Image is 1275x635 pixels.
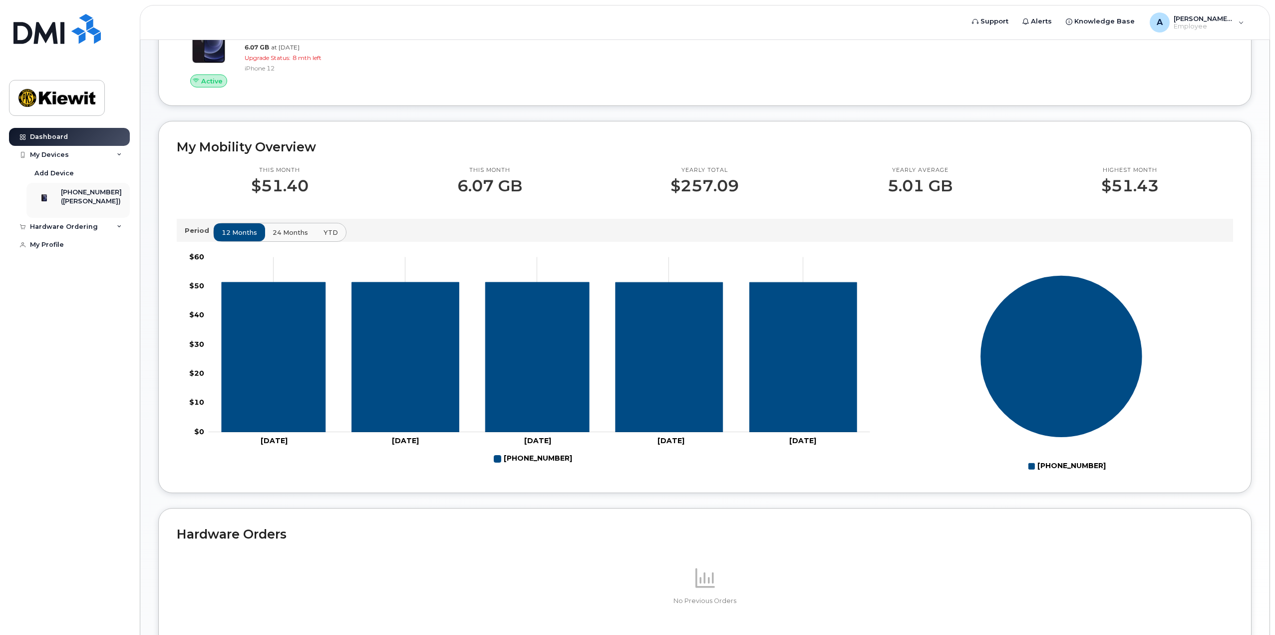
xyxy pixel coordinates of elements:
span: 24 months [273,228,308,237]
tspan: $30 [189,340,204,349]
img: iPhone_12.jpg [185,16,233,64]
p: Highest month [1101,166,1159,174]
a: Alerts [1015,11,1059,31]
g: Series [980,275,1143,438]
g: 281-757-0023 [222,282,857,432]
span: at [DATE] [271,43,300,51]
div: Annie.Cyranowski [1143,12,1251,32]
p: Yearly total [670,166,739,174]
p: $51.40 [251,177,309,195]
a: Knowledge Base [1059,11,1142,31]
tspan: $10 [189,398,204,407]
tspan: [DATE] [658,436,685,445]
span: [PERSON_NAME].[PERSON_NAME] [1174,14,1234,22]
g: Legend [1028,458,1106,475]
span: Employee [1174,22,1234,30]
tspan: $50 [189,281,204,290]
a: Support [965,11,1015,31]
tspan: [DATE] [261,436,288,445]
a: Active[PERSON_NAME][PHONE_NUMBER]Carrier: Verizon Wireless6.07 GBat [DATE]Upgrade Status:8 mth le... [177,11,432,87]
p: 5.01 GB [888,177,953,195]
tspan: [DATE] [790,436,817,445]
span: Upgrade Status: [245,54,291,61]
span: Support [980,16,1008,26]
g: Chart [189,252,870,467]
span: 6.07 GB [245,43,269,51]
g: 281-757-0023 [494,451,572,467]
p: No Previous Orders [177,597,1233,606]
span: Alerts [1031,16,1052,26]
span: YTD [323,228,338,237]
p: Period [185,226,213,235]
p: $51.43 [1101,177,1159,195]
tspan: $60 [189,252,204,261]
div: iPhone 12 [245,64,428,72]
tspan: $20 [189,369,204,378]
p: Yearly average [888,166,953,174]
p: 6.07 GB [457,177,522,195]
g: Legend [494,451,572,467]
tspan: [DATE] [524,436,551,445]
span: A [1157,16,1163,28]
span: Knowledge Base [1074,16,1135,26]
span: Active [201,76,223,86]
tspan: $0 [194,427,204,436]
p: This month [251,166,309,174]
p: $257.09 [670,177,739,195]
tspan: $40 [189,310,204,319]
iframe: Messenger Launcher [1232,592,1268,628]
g: Chart [980,275,1143,475]
tspan: [DATE] [392,436,419,445]
span: 8 mth left [293,54,321,61]
h2: My Mobility Overview [177,139,1233,154]
p: This month [457,166,522,174]
h2: Hardware Orders [177,527,1233,542]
